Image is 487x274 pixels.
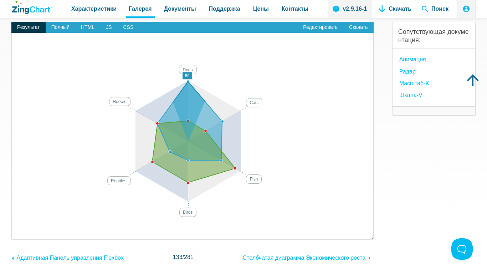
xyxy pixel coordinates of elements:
ya-tr-span: Сопутствующая документация: [398,28,469,44]
ya-tr-span: Контакты [282,6,308,12]
a: Скачать [343,22,374,33]
a: Масштаб-K [399,78,429,88]
ya-tr-span: Шкала-V [399,92,422,98]
a: Столбчатая диаграмма Экономического роста [242,251,373,263]
ya-tr-span: Документы [164,6,196,12]
ya-tr-span: Поддержка [209,6,240,12]
ya-tr-span: Полный [51,24,70,30]
ya-tr-span: Галерея [129,6,152,12]
ya-tr-span: JS [106,24,112,30]
ya-tr-span: HTML [81,24,94,30]
ya-tr-span: Радар [399,68,416,75]
iframe: Переключить Службу Поддержки Клиентов [451,238,473,260]
ya-tr-span: CSS [123,24,133,30]
ya-tr-span: Результат [17,24,40,30]
ya-tr-span: Характеристики [71,6,117,12]
a: Адаптивная Панель управления Flexbox [11,251,124,263]
a: Анимация [399,55,426,64]
ya-tr-span: Анимация [399,56,426,62]
span: 281 [184,254,194,260]
ya-tr-span: Цены [253,6,269,12]
ya-tr-span: Редактировать [303,24,338,30]
ya-tr-span: Масштаб-K [399,80,429,86]
ya-tr-span: Адаптивная Панель управления Flexbox [16,255,124,261]
a: Редактировать [297,22,343,33]
span: / [173,252,194,262]
ya-tr-span: Столбчатая диаграмма Экономического роста [242,255,365,261]
a: Логотип ZingChart. Нажмите, чтобы вернуться на главную страницу [12,1,52,14]
span: 133 [173,254,183,260]
a: Радар [399,67,416,76]
a: Шкала-V [399,90,422,100]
